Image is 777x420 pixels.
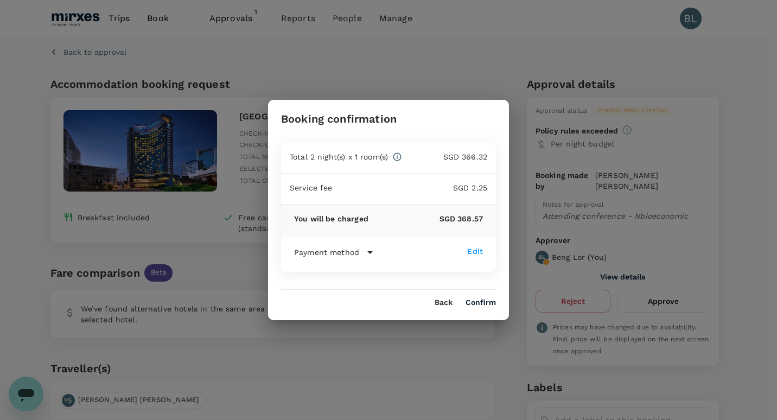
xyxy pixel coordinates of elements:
h3: Booking confirmation [281,113,397,125]
p: You will be charged [294,213,368,224]
p: Total 2 night(s) x 1 room(s) [290,151,388,162]
p: SGD 366.32 [402,151,487,162]
p: SGD 2.25 [333,182,487,193]
button: Back [435,298,453,307]
p: SGD 368.57 [368,213,483,224]
p: Payment method [294,247,359,258]
div: Edit [467,246,483,257]
p: Service fee [290,182,333,193]
button: Confirm [466,298,496,307]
